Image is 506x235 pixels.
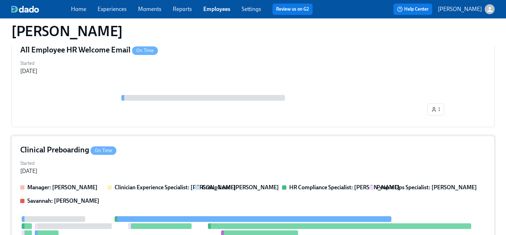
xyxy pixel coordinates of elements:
[273,4,313,15] button: Review us on G2
[20,60,37,67] label: Started
[27,184,98,191] strong: Manager: [PERSON_NAME]
[11,6,39,13] img: dado
[11,23,123,40] h1: [PERSON_NAME]
[20,167,37,175] div: [DATE]
[242,6,261,12] a: Settings
[276,6,309,13] a: Review us on G2
[132,48,158,53] span: On Time
[202,184,279,191] strong: Group Lead: [PERSON_NAME]
[394,4,432,15] button: Help Center
[376,184,477,191] strong: People Ops Specialist: [PERSON_NAME]
[431,106,440,113] span: 1
[98,6,127,12] a: Experiences
[27,197,99,204] strong: Savannah: [PERSON_NAME]
[90,148,116,153] span: On Time
[173,6,192,12] a: Reports
[20,145,116,155] h4: Clinical Preboarding
[397,6,429,13] span: Help Center
[115,184,236,191] strong: Clinician Experience Specialist: [PERSON_NAME]
[203,6,230,12] a: Employees
[20,160,37,167] label: Started
[438,4,495,14] button: [PERSON_NAME]
[20,45,158,55] h4: All Employee HR Welcome Email
[289,184,400,191] strong: HR Compliance Specialist: [PERSON_NAME]
[427,103,444,116] button: 1
[71,6,86,12] a: Home
[138,6,161,12] a: Moments
[438,5,482,13] p: [PERSON_NAME]
[20,67,37,75] div: [DATE]
[11,6,71,13] a: dado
